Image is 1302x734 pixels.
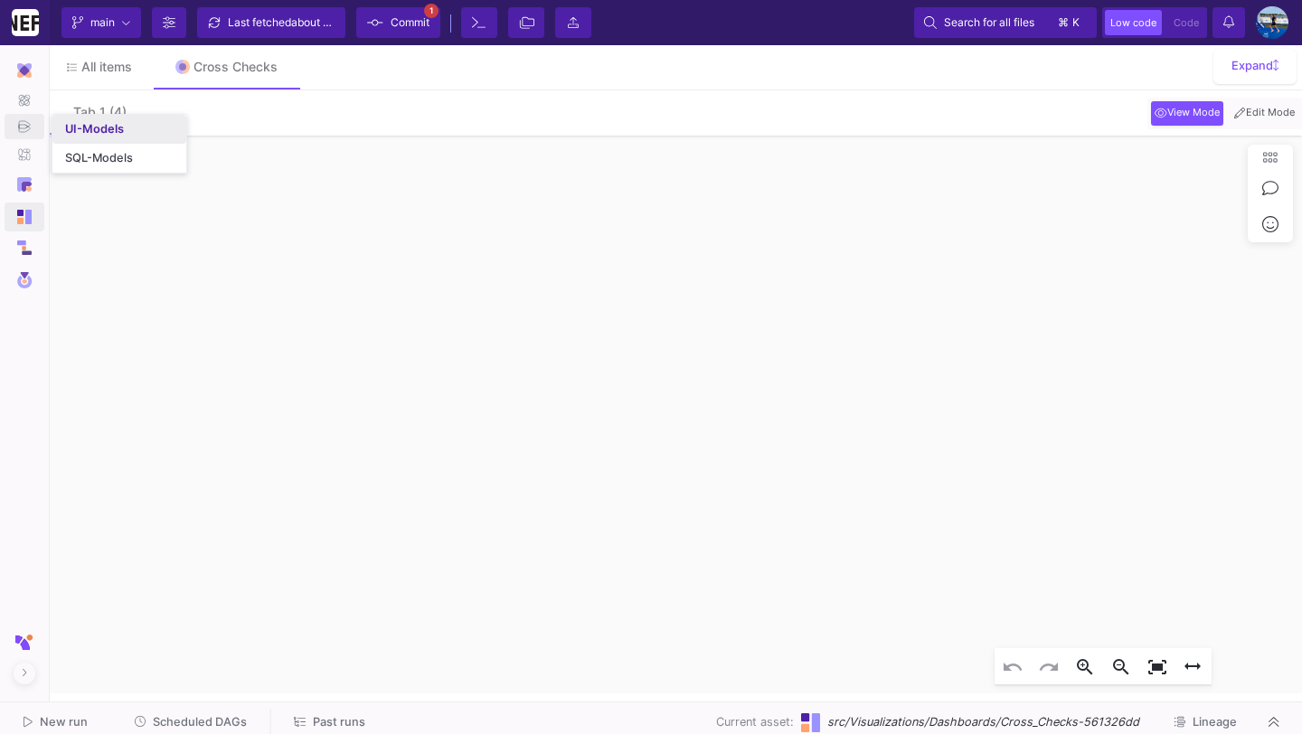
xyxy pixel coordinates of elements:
span: Low code [1110,16,1156,29]
button: Edit Mode [1231,101,1298,126]
a: Navigation icon [5,87,44,112]
span: All items [81,60,132,74]
span: Past runs [313,715,365,729]
button: Low code [1105,10,1162,35]
img: Navigation icon [17,93,32,108]
span: k [1072,12,1080,33]
span: Current asset: [716,713,794,730]
img: Navigation icon [17,63,32,78]
div: Tab 1 (4) [62,105,137,119]
button: Commit [356,7,440,38]
a: UI-Models [52,115,186,144]
button: Last fetchedabout 2 hours ago [197,7,345,38]
span: Search for all files [944,9,1034,36]
span: about 2 hours ago [291,15,382,29]
img: Navigation icon [17,177,32,192]
img: Navigation icon [17,147,32,162]
span: View Mode [1151,106,1223,120]
mat-icon: fit_screen [1146,656,1168,678]
a: Navigation icon [5,233,44,262]
mat-icon: zoom_in [1074,656,1096,678]
a: Navigation icon [5,170,44,199]
a: SQL-Models [52,144,186,173]
a: Navigation icon [5,141,44,166]
button: Code [1168,10,1204,35]
img: Navigation icon [17,210,32,224]
button: main [61,7,141,38]
mat-icon: zoom_out [1110,656,1132,678]
a: Navigation icon [5,266,44,295]
span: Scheduled DAGs [153,715,247,729]
img: Navigation icon [17,240,32,255]
button: View Mode [1151,101,1223,126]
div: Navigation icon [5,85,44,168]
span: src/Visualizations/Dashboards/Cross_Checks-561326dd [827,713,1139,730]
span: Code [1174,16,1199,29]
img: AEdFTp4_RXFoBzJxSaYPMZp7Iyigz82078j9C0hFtL5t=s96-c [1256,6,1288,39]
span: Commit [391,9,429,36]
div: UI-Models [65,122,124,136]
span: Lineage [1193,715,1237,729]
div: SQL-Models [65,151,133,165]
div: Last fetched [228,9,336,36]
span: ⌘ [1058,12,1069,33]
mat-icon: height [1182,655,1203,677]
span: Edit Mode [1231,106,1298,120]
img: Dashboards [801,713,820,732]
span: main [90,9,115,36]
mat-expansion-panel-header: Navigation icon [5,56,44,85]
button: Search for all files⌘k [914,7,1097,38]
img: YZ4Yr8zUCx6JYM5gIgaTIQYeTXdcwQjnYC8iZtTV.png [12,9,39,36]
img: y42-short-logo.svg [15,622,33,663]
a: Navigation icon [5,202,44,231]
img: Navigation icon [17,119,32,134]
img: Navigation icon [17,272,33,288]
img: Tab icon [175,60,190,74]
span: New run [40,715,88,729]
div: Cross Checks [193,60,278,74]
button: ⌘k [1052,12,1087,33]
button: Tab 1 (4) [45,91,154,135]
